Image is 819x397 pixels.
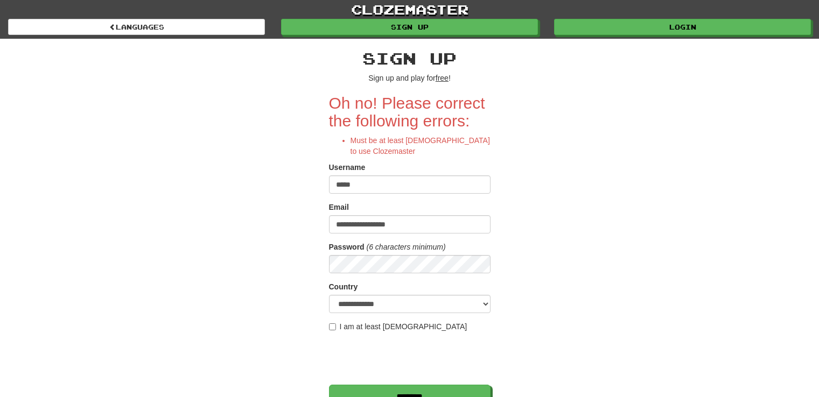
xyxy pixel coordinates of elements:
li: Must be at least [DEMOGRAPHIC_DATA] to use Clozemaster [351,135,491,157]
a: Languages [8,19,265,35]
label: Password [329,242,365,252]
input: I am at least [DEMOGRAPHIC_DATA] [329,323,336,330]
p: Sign up and play for ! [329,73,491,83]
em: (6 characters minimum) [367,243,446,251]
a: Login [554,19,811,35]
iframe: reCAPTCHA [329,337,493,379]
label: I am at least [DEMOGRAPHIC_DATA] [329,321,467,332]
h2: Sign up [329,49,491,67]
label: Username [329,162,366,173]
a: Sign up [281,19,538,35]
h2: Oh no! Please correct the following errors: [329,94,491,130]
label: Country [329,281,358,292]
u: free [436,74,449,82]
label: Email [329,202,349,212]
